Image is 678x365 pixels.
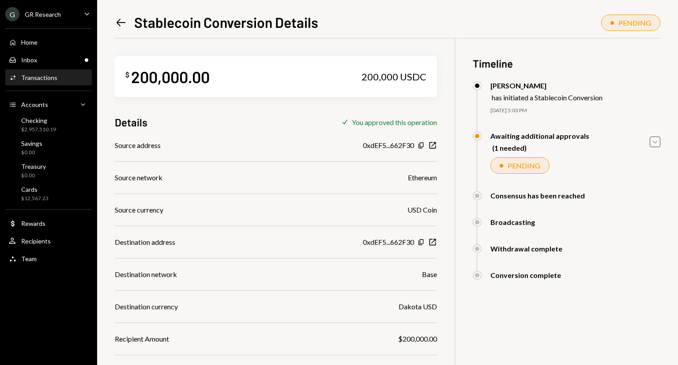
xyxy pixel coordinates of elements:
div: Transactions [21,74,57,81]
div: Checking [21,117,56,124]
div: Withdrawal complete [490,244,562,253]
a: Recipients [5,233,92,249]
div: $200,000.00 [398,334,437,344]
h3: Timeline [473,56,660,71]
div: Ethereum [408,172,437,183]
div: Source currency [115,205,163,215]
div: Base [422,269,437,280]
a: Rewards [5,215,92,231]
a: Home [5,34,92,50]
div: Savings [21,140,42,147]
div: Recipient Amount [115,334,169,344]
div: Consensus has been reached [490,191,585,200]
h3: Details [115,115,147,129]
div: Destination address [115,237,175,247]
div: 0xdEF5...662F30 [363,140,414,151]
div: 0xdEF5...662F30 [363,237,414,247]
div: Recipients [21,237,51,245]
div: GR Research [25,11,61,18]
h1: Stablecoin Conversion Details [134,13,318,31]
div: [PERSON_NAME] [490,81,603,90]
a: Checking$2,957,510.19 [5,114,92,135]
div: Accounts [21,101,48,108]
div: Broadcasting [490,218,535,226]
div: Inbox [21,56,37,64]
div: Treasury [21,163,46,170]
div: Cards [21,186,49,193]
a: Inbox [5,52,92,68]
a: Cards$12,567.23 [5,183,92,204]
div: $2,957,510.19 [21,126,56,133]
div: Destination currency [115,301,178,312]
div: $0.00 [21,172,46,179]
div: Source network [115,172,162,183]
div: Source address [115,140,161,151]
div: Home [21,38,38,46]
div: 200,000 USDC [362,71,426,83]
div: has initiated a Stablecoin Conversion [492,93,603,102]
div: Destination network [115,269,177,280]
div: $12,567.23 [21,195,49,202]
div: Rewards [21,220,45,227]
div: (1 needed) [492,144,589,152]
div: Team [21,255,37,262]
div: Dakota USD [399,301,437,312]
div: You approved this operation [352,118,437,126]
div: PENDING [618,19,651,27]
div: $0.00 [21,149,42,156]
div: $ [125,70,129,79]
a: Accounts [5,96,92,112]
div: USD Coin [407,205,437,215]
a: Team [5,251,92,266]
div: PENDING [508,161,540,170]
a: Savings$0.00 [5,137,92,158]
div: Awaiting additional approvals [490,132,589,140]
div: 200,000.00 [131,67,210,87]
a: Transactions [5,69,92,85]
div: [DATE] 5:03 PM [490,107,660,114]
a: Treasury$0.00 [5,160,92,181]
div: G [5,7,19,21]
div: Conversion complete [490,271,561,279]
